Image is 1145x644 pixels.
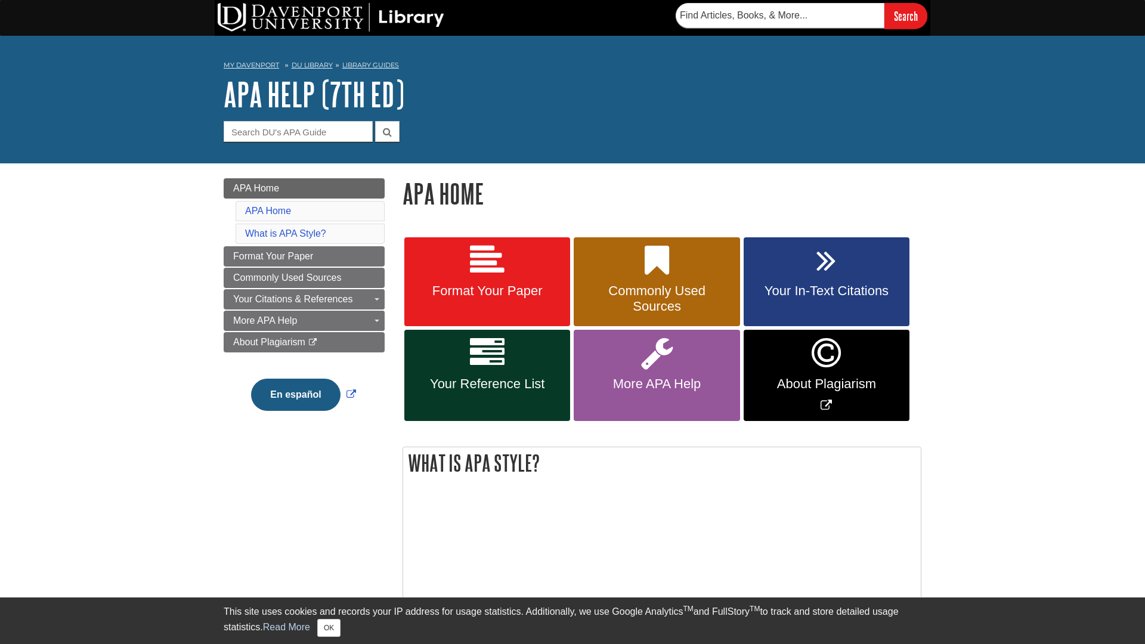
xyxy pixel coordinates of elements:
a: More APA Help [574,330,739,421]
a: APA Help (7th Ed) [224,76,404,113]
h2: What is APA Style? [403,447,921,479]
div: Guide Page Menu [224,178,385,431]
a: DU Library [292,61,333,69]
sup: TM [683,605,693,613]
a: What is APA Style? [245,228,326,239]
span: More APA Help [233,315,297,326]
a: Read More [263,622,310,632]
span: Your Reference List [413,376,561,392]
span: About Plagiarism [753,376,900,392]
a: Commonly Used Sources [574,237,739,327]
h1: APA Home [403,178,921,209]
a: Library Guides [342,61,399,69]
a: Your Citations & References [224,289,385,309]
button: Close [317,619,341,637]
button: En español [251,379,340,411]
a: Format Your Paper [404,237,570,327]
a: APA Home [245,206,291,216]
a: Your Reference List [404,330,570,421]
a: Link opens in new window [744,330,909,421]
span: Commonly Used Sources [233,273,341,283]
a: About Plagiarism [224,332,385,352]
a: My Davenport [224,60,279,70]
a: Format Your Paper [224,246,385,267]
a: Commonly Used Sources [224,268,385,288]
a: Your In-Text Citations [744,237,909,327]
a: APA Home [224,178,385,199]
span: Your In-Text Citations [753,283,900,299]
sup: TM [750,605,760,613]
span: About Plagiarism [233,337,305,347]
input: Find Articles, Books, & More... [676,3,884,28]
input: Search DU's APA Guide [224,121,373,142]
img: DU Library [218,3,444,32]
i: This link opens in a new window [308,339,318,346]
a: More APA Help [224,311,385,331]
div: This site uses cookies and records your IP address for usage statistics. Additionally, we use Goo... [224,605,921,637]
input: Search [884,3,927,29]
form: Searches DU Library's articles, books, and more [676,3,927,29]
span: Format Your Paper [413,283,561,299]
span: Commonly Used Sources [583,283,731,314]
span: APA Home [233,183,279,193]
span: Format Your Paper [233,251,313,261]
nav: breadcrumb [224,57,921,76]
span: More APA Help [583,376,731,392]
a: Link opens in new window [248,389,358,400]
span: Your Citations & References [233,294,352,304]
